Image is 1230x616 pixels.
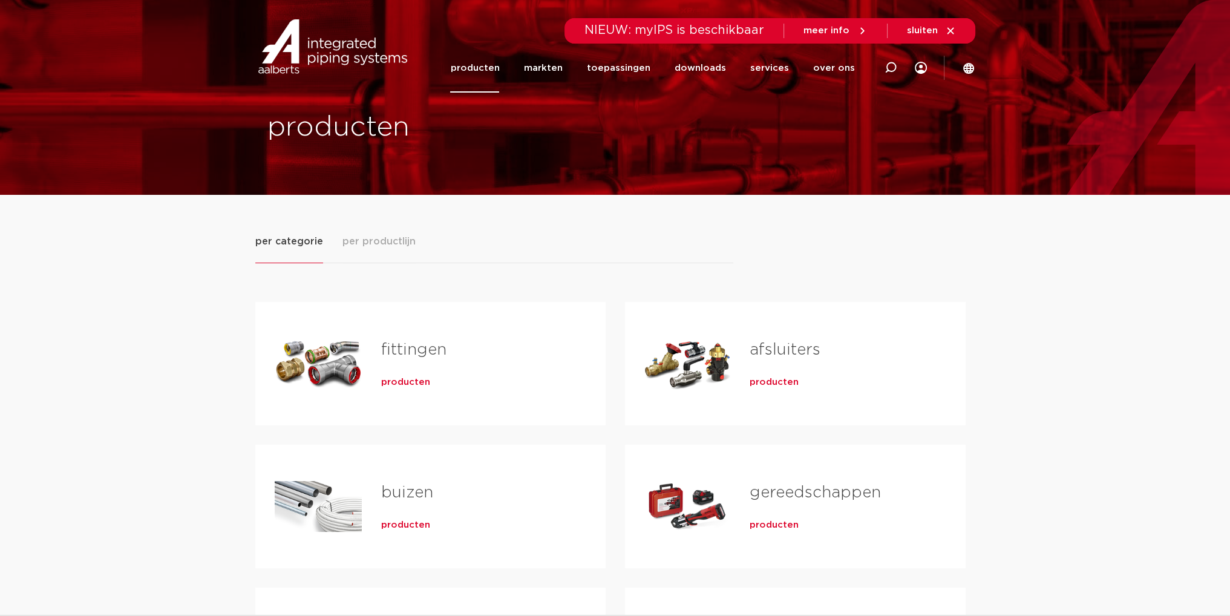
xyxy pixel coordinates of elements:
a: over ons [813,44,854,93]
a: buizen [381,485,433,500]
a: producten [750,376,799,388]
a: producten [381,376,430,388]
a: producten [381,519,430,531]
a: downloads [674,44,725,93]
a: fittingen [381,342,447,358]
a: producten [750,519,799,531]
span: NIEUW: myIPS is beschikbaar [584,24,764,36]
a: sluiten [907,25,956,36]
h1: producten [267,108,609,147]
a: meer info [803,25,868,36]
a: afsluiters [750,342,820,358]
span: per categorie [255,234,323,249]
span: sluiten [907,26,938,35]
a: producten [450,44,499,93]
nav: Menu [450,44,854,93]
a: markten [523,44,562,93]
a: gereedschappen [750,485,881,500]
a: toepassingen [586,44,650,93]
a: services [750,44,788,93]
div: my IPS [915,44,927,93]
span: per productlijn [342,234,416,249]
span: meer info [803,26,849,35]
